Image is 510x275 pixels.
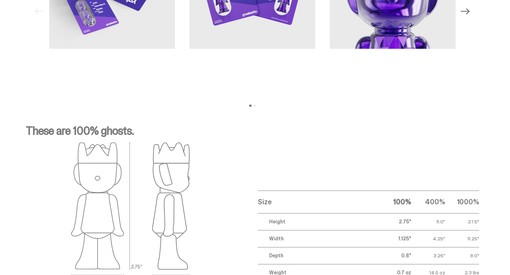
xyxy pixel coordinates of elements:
[411,213,445,230] td: 11.0"
[26,125,479,142] p: These are 100% ghosts.
[258,247,377,264] td: Depth
[445,247,479,264] td: 8.0"
[377,230,411,247] td: 1.125"
[411,191,445,213] th: 400%
[458,4,474,19] button: Next
[445,230,479,247] td: 11.25"
[377,213,411,230] td: 2.75"
[249,105,251,107] button: View slide 1
[377,247,411,264] td: 0.8"
[411,247,445,264] td: 3.25"
[411,230,445,247] td: 4.25"
[258,213,377,230] td: Height
[258,230,377,247] td: Width
[445,213,479,230] td: 27.5"
[445,191,479,213] th: 1000%
[254,105,256,107] button: View slide 2
[258,191,377,213] th: Size
[377,191,411,213] th: 100%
